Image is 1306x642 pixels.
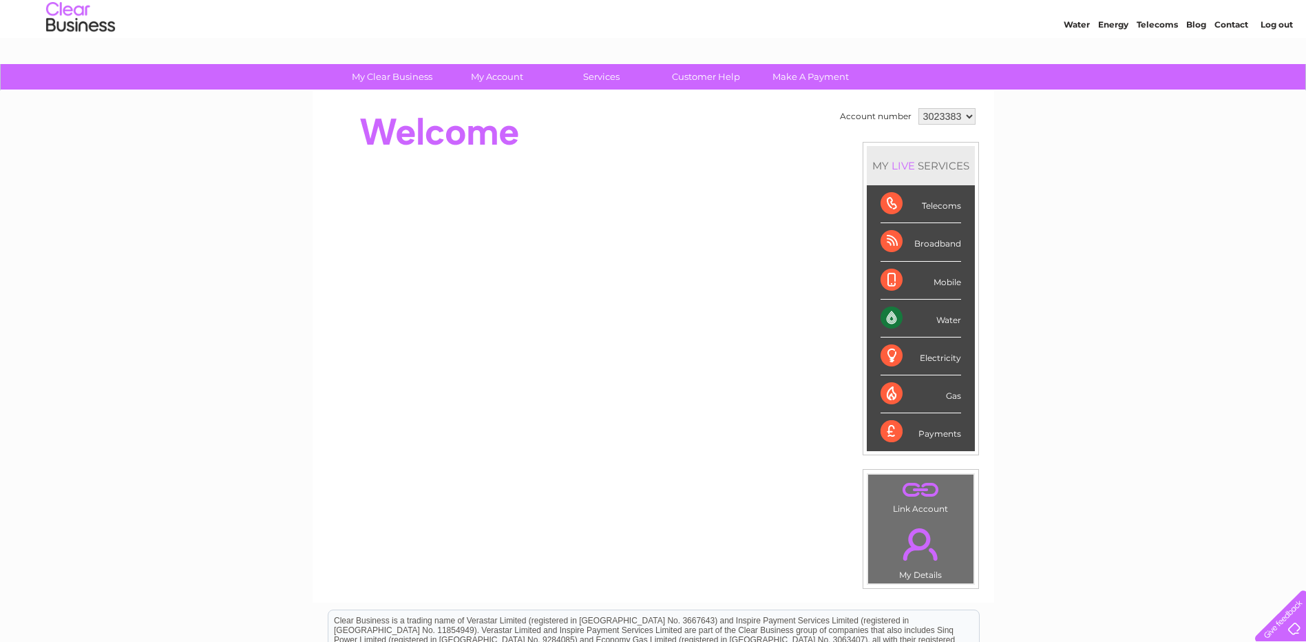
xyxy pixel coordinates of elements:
[881,413,961,451] div: Payments
[881,375,961,413] div: Gas
[649,64,763,90] a: Customer Help
[1064,59,1090,69] a: Water
[889,159,918,172] div: LIVE
[867,517,974,584] td: My Details
[1214,59,1248,69] a: Contact
[867,474,974,517] td: Link Account
[1046,7,1141,24] a: 0333 014 3131
[881,338,961,375] div: Electricity
[881,262,961,300] div: Mobile
[881,223,961,261] div: Broadband
[872,520,970,568] a: .
[1261,59,1293,69] a: Log out
[440,64,554,90] a: My Account
[328,8,979,67] div: Clear Business is a trading name of Verastar Limited (registered in [GEOGRAPHIC_DATA] No. 3667643...
[881,185,961,223] div: Telecoms
[867,146,975,185] div: MY SERVICES
[545,64,658,90] a: Services
[836,105,915,128] td: Account number
[1186,59,1206,69] a: Blog
[335,64,449,90] a: My Clear Business
[1137,59,1178,69] a: Telecoms
[881,300,961,338] div: Water
[1098,59,1128,69] a: Energy
[45,36,116,78] img: logo.png
[872,478,970,502] a: .
[754,64,867,90] a: Make A Payment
